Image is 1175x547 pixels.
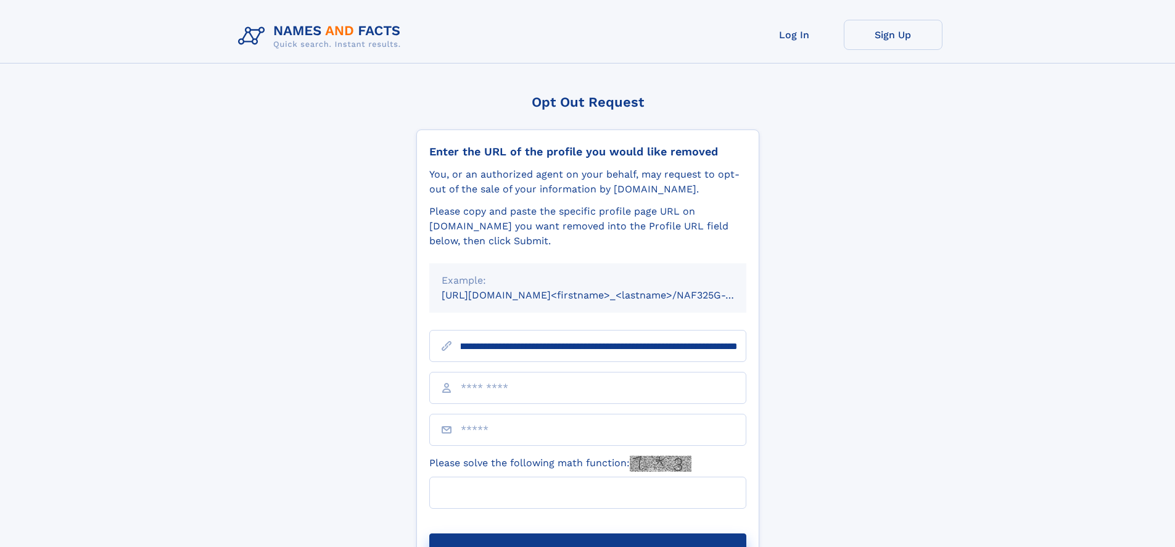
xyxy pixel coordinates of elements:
[429,204,746,249] div: Please copy and paste the specific profile page URL on [DOMAIN_NAME] you want removed into the Pr...
[429,456,691,472] label: Please solve the following math function:
[844,20,942,50] a: Sign Up
[416,94,759,110] div: Opt Out Request
[233,20,411,53] img: Logo Names and Facts
[442,273,734,288] div: Example:
[429,167,746,197] div: You, or an authorized agent on your behalf, may request to opt-out of the sale of your informatio...
[442,289,770,301] small: [URL][DOMAIN_NAME]<firstname>_<lastname>/NAF325G-xxxxxxxx
[429,145,746,158] div: Enter the URL of the profile you would like removed
[745,20,844,50] a: Log In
